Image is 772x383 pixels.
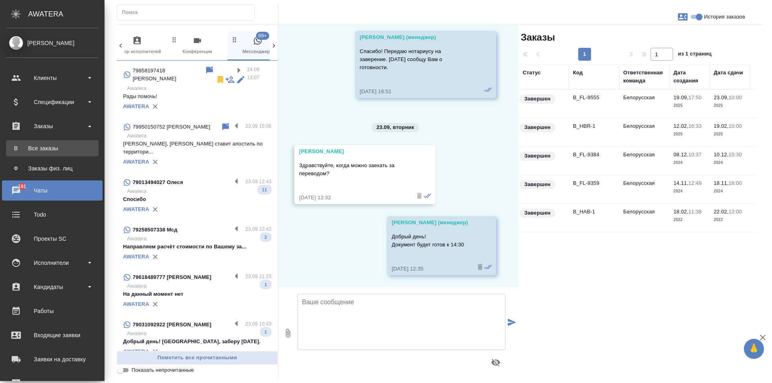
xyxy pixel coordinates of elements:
button: Удалить привязку [149,298,161,310]
p: 10:00 [729,94,742,100]
div: [DATE] 16:51 [360,88,468,96]
p: Завершен [524,95,550,103]
svg: Отписаться [216,75,225,84]
span: 11 [257,186,272,194]
a: AWATERA [123,301,149,307]
p: Рады помочь! [123,92,271,100]
p: 2025 [673,130,706,138]
p: Awatera [127,132,271,140]
div: 79950150752 [PERSON_NAME]23.09 15:06Awatera[PERSON_NAME], [PERSON_NAME] ставит апостиль по террит... [117,117,278,173]
p: Завершен [524,152,550,160]
p: Добрый день! Документ будет готов к 14:30 [392,233,468,249]
span: 2 [260,233,272,241]
span: Подбор исполнителей [110,36,164,55]
div: Кандидаты [6,281,99,293]
span: Заказы [519,31,555,44]
p: 79950150752 [PERSON_NAME] [133,123,210,131]
p: Здравствуйте, когда можно заехать за переводом? [299,162,407,178]
td: Белорусская [619,90,669,118]
div: Код [573,69,583,77]
a: AWATERA [123,348,149,354]
div: 79031092922 [PERSON_NAME]23.09 10:43AwateraДобрый день! [GEOGRAPHIC_DATA], заберу [DATE].1AWATERA [117,315,278,363]
p: 79618489777 [PERSON_NAME] [133,273,211,281]
div: [PERSON_NAME] (менеджер) [392,219,468,227]
div: 79618489777 [PERSON_NAME]23.09 11:23AwateraНа данный момент нет1AWATERA [117,268,278,315]
p: 14.11, [673,180,688,186]
td: B_FL-9359 [569,175,619,203]
button: Удалить привязку [149,346,161,358]
div: Все заказы [10,144,94,152]
p: 15:30 [729,152,742,158]
a: Проекты SC [2,229,103,249]
button: 🙏 [744,339,764,359]
p: 79013494027 Олеся [133,178,183,186]
div: Дата сдачи [714,69,743,77]
span: Конференции [170,36,224,55]
p: 79258507338 Мсд [133,226,177,234]
div: [PERSON_NAME] (менеджер) [360,33,468,41]
p: 2022 [714,216,746,224]
td: B_HAB-1 [569,204,619,232]
p: 2022 [673,216,706,224]
span: Пометить все прочитанными [121,353,273,363]
a: ВВсе заказы [6,140,99,156]
span: Мессенджеры [231,36,285,55]
p: 10.12, [714,152,729,158]
div: Исполнители [6,257,99,269]
p: На данный момент нет [123,290,271,298]
p: 79858197418 [PERSON_NAME] [133,67,205,83]
p: 23.09, [714,94,729,100]
svg: Зажми и перетащи, чтобы поменять порядок вкладок [170,36,178,43]
div: Пометить непрочитанным [221,122,230,132]
a: Todo [2,205,103,225]
p: 16:33 [688,123,702,129]
a: Входящие заявки [2,325,103,345]
div: Выставляет КМ при направлении счета или после выполнения всех работ/сдачи заказа клиенту. Окончат... [519,179,565,190]
td: B_FL-9384 [569,147,619,175]
p: 2024 [714,159,746,167]
button: Заявки [673,7,692,27]
td: B_HBR-1 [569,118,619,146]
button: Пометить все прочитанными [117,351,278,365]
div: Пометить непрочитанным [205,66,214,75]
div: Todo [6,209,99,221]
a: AWATERA [123,159,149,165]
td: B_FL-9555 [569,90,619,118]
a: 181Чаты [2,180,103,201]
div: Спецификации [6,96,99,108]
p: 2024 [673,187,706,195]
span: История заказов [704,13,745,21]
span: 181 [13,182,31,190]
div: Проекты SC [6,233,99,245]
td: Белорусская [619,204,669,232]
p: 12.02, [673,123,688,129]
p: Завершен [524,123,550,131]
span: из 1 страниц [678,49,712,61]
p: 12:49 [688,180,702,186]
p: Awatera [127,84,271,92]
p: 18.02, [673,209,688,215]
p: 18:00 [729,180,742,186]
p: Awatera [127,330,271,338]
button: Удалить привязку [149,203,161,215]
div: Выставляет КМ при направлении счета или после выполнения всех работ/сдачи заказа клиенту. Окончат... [519,94,565,104]
a: AWATERA [123,103,149,109]
a: AWATERA [123,254,149,260]
span: Показать непрочитанные [131,366,194,374]
p: 11:38 [688,209,702,215]
p: 12:00 [729,209,742,215]
span: 🙏 [747,340,761,357]
p: 18.11, [714,180,729,186]
div: Выставляет КМ при направлении счета или после выполнения всех работ/сдачи заказа клиенту. Окончат... [519,122,565,133]
p: 23.09 12:43 [245,178,271,186]
div: [DATE] 12:32 [299,194,407,202]
p: 23.09 15:06 [245,122,271,130]
span: 99+ [256,32,269,40]
div: Заказы физ. лиц [10,164,94,172]
p: 22.02, [714,209,729,215]
div: Редактировать контакт [236,75,246,84]
span: 1 [260,328,272,336]
a: AWATERA [123,206,149,212]
a: Работы [2,301,103,321]
div: 79013494027 Олеся23.09 12:43AwateraСпосибо11AWATERA [117,173,278,220]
